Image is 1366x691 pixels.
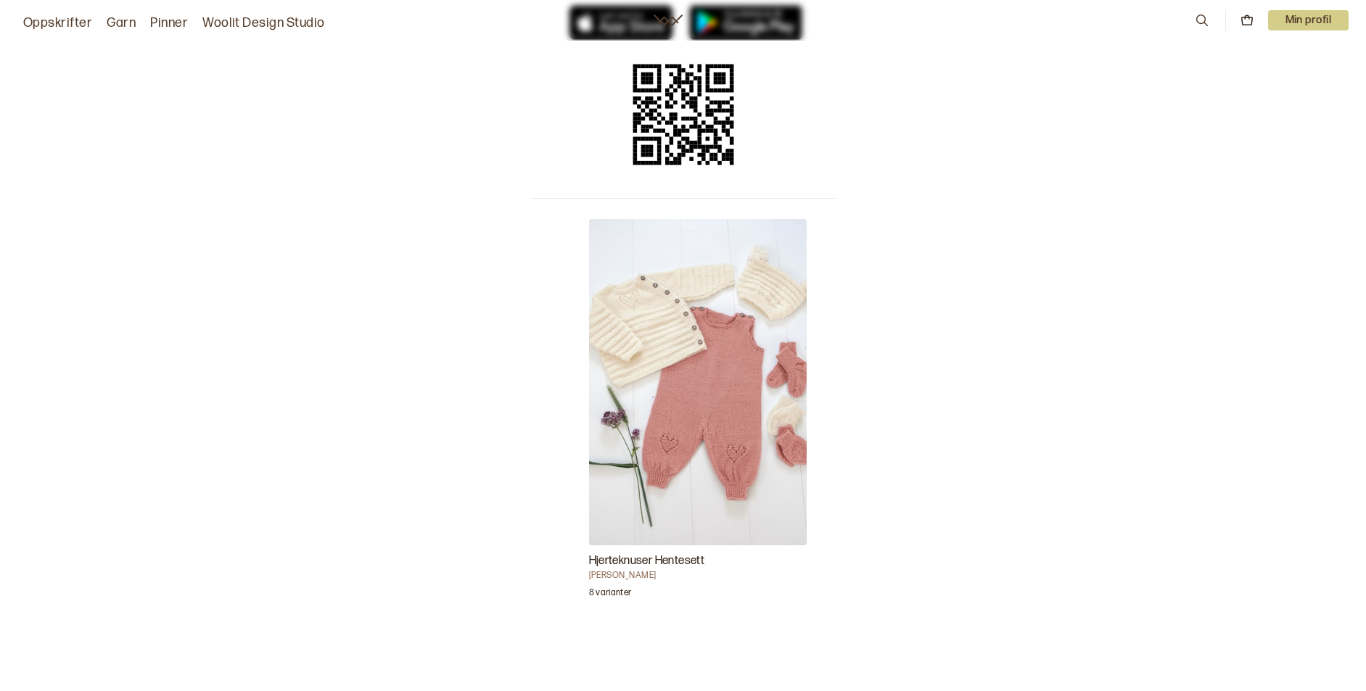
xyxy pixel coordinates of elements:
[589,553,807,570] h3: Hjerteknuser Hentesett
[150,13,188,33] a: Pinner
[202,13,325,33] a: Woolit Design Studio
[654,15,683,26] a: Woolit
[1268,10,1349,30] p: Min profil
[589,587,632,602] p: 8 varianter
[107,13,136,33] a: Garn
[23,13,92,33] a: Oppskrifter
[589,570,807,582] h4: [PERSON_NAME]
[589,219,807,545] img: Anne-Kirsti EspenesHjerteknuser Hentesett
[1268,10,1349,30] button: User dropdown
[560,219,807,607] a: Hjerteknuser Hentesett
